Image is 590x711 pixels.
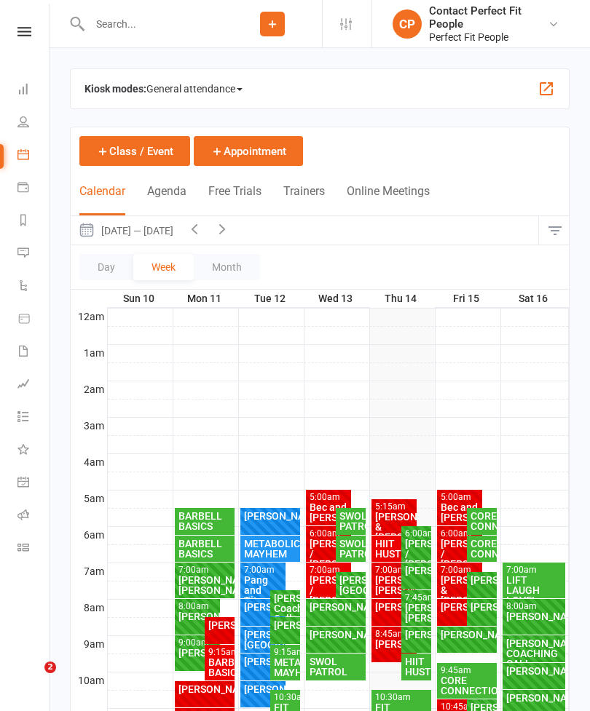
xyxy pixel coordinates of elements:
[429,4,548,31] div: Contact Perfect Fit People
[178,638,218,648] div: 9:00am
[71,344,107,362] th: 1am
[309,629,363,640] div: [PERSON_NAME]
[404,529,428,539] div: 6:00am
[178,684,232,694] div: [PERSON_NAME]
[347,184,430,215] button: Online Meetings
[506,666,563,676] div: [PERSON_NAME]
[440,575,480,605] div: [PERSON_NAME] & [PERSON_NAME]
[470,602,494,612] div: [PERSON_NAME]
[309,656,363,677] div: SWOL PATROL
[393,9,422,39] div: CP
[71,453,107,472] th: 4am
[470,539,494,559] div: CORE CONNECTION
[404,539,428,569] div: [PERSON_NAME] / [PERSON_NAME]
[243,629,283,650] div: [PERSON_NAME][GEOGRAPHIC_DATA]
[44,662,56,673] span: 2
[17,500,50,533] a: Roll call kiosk mode
[506,638,563,669] div: [PERSON_NAME] COACHING CALL
[273,693,297,702] div: 10:30am
[440,529,480,539] div: 6:00am
[178,611,218,621] div: [PERSON_NAME]
[374,639,414,649] div: [PERSON_NAME]
[243,565,283,575] div: 7:00am
[79,184,125,215] button: Calendar
[208,184,261,215] button: Free Trials
[17,172,50,205] a: Payments
[309,575,349,605] div: [PERSON_NAME] / [PERSON_NAME]
[339,539,363,559] div: SWOL PATROL
[178,565,232,575] div: 7:00am
[178,511,232,531] div: BARBELL BASICS
[84,83,146,95] strong: Kiosk modes:
[374,539,414,559] div: HIIT HUSTLE
[283,184,325,215] button: Trainers
[309,565,349,575] div: 7:00am
[309,602,363,612] div: [PERSON_NAME]
[273,648,297,657] div: 9:15am
[208,620,232,630] div: [PERSON_NAME]
[146,77,243,100] span: General attendance
[243,684,283,694] div: [PERSON_NAME]
[506,693,563,703] div: [PERSON_NAME]
[79,136,190,166] button: Class / Event
[17,434,50,467] a: What's New
[404,629,428,640] div: [PERSON_NAME]
[273,620,297,630] div: [PERSON_NAME]
[404,593,428,603] div: 7:45am
[435,290,500,308] th: Fri 15
[71,563,107,581] th: 7am
[309,493,349,502] div: 5:00am
[17,107,50,140] a: People
[506,565,563,575] div: 7:00am
[374,502,414,512] div: 5:15am
[440,493,480,502] div: 5:00am
[243,511,298,521] div: [PERSON_NAME]
[194,136,303,166] button: Appointment
[133,254,194,280] button: Week
[309,502,349,523] div: Bec and [PERSON_NAME]
[404,565,428,576] div: [PERSON_NAME]
[440,675,495,696] div: CORE CONNECTION
[17,140,50,172] a: Calendar
[178,602,218,611] div: 8:00am
[17,369,50,402] a: Assessments
[208,657,232,678] div: BARBELL BASICS
[429,31,548,44] div: Perfect Fit People
[309,539,349,569] div: [PERSON_NAME] / [PERSON_NAME]
[178,539,232,559] div: BARBELL BASICS
[71,490,107,508] th: 5am
[243,602,283,612] div: [PERSON_NAME]
[79,254,133,280] button: Day
[17,303,50,336] a: Product Sales
[208,648,232,657] div: 9:15am
[440,629,495,640] div: [PERSON_NAME]
[470,575,494,585] div: [PERSON_NAME]
[17,467,50,500] a: General attendance kiosk mode
[339,511,363,531] div: SWOL PATROL
[243,575,283,605] div: Pang and Tita
[470,511,494,531] div: CORE CONNECTION
[173,290,238,308] th: Mon 11
[440,539,480,569] div: [PERSON_NAME] / [PERSON_NAME]
[374,602,414,612] div: [PERSON_NAME]
[71,216,181,245] button: [DATE] — [DATE]
[238,290,304,308] th: Tue 12
[374,512,414,542] div: [PERSON_NAME] & [PERSON_NAME]
[85,14,223,34] input: Search...
[71,308,107,326] th: 12am
[107,290,173,308] th: Sun 10
[71,635,107,654] th: 9am
[440,602,480,612] div: [PERSON_NAME]
[71,381,107,399] th: 2am
[71,599,107,617] th: 8am
[71,526,107,544] th: 6am
[71,417,107,435] th: 3am
[194,254,260,280] button: Month
[500,290,569,308] th: Sat 16
[243,539,298,559] div: METABOLIC MAYHEM
[71,672,107,690] th: 10am
[374,693,429,702] div: 10:30am
[17,205,50,238] a: Reports
[506,575,563,605] div: LIFT LAUGH LOVE!
[440,565,480,575] div: 7:00am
